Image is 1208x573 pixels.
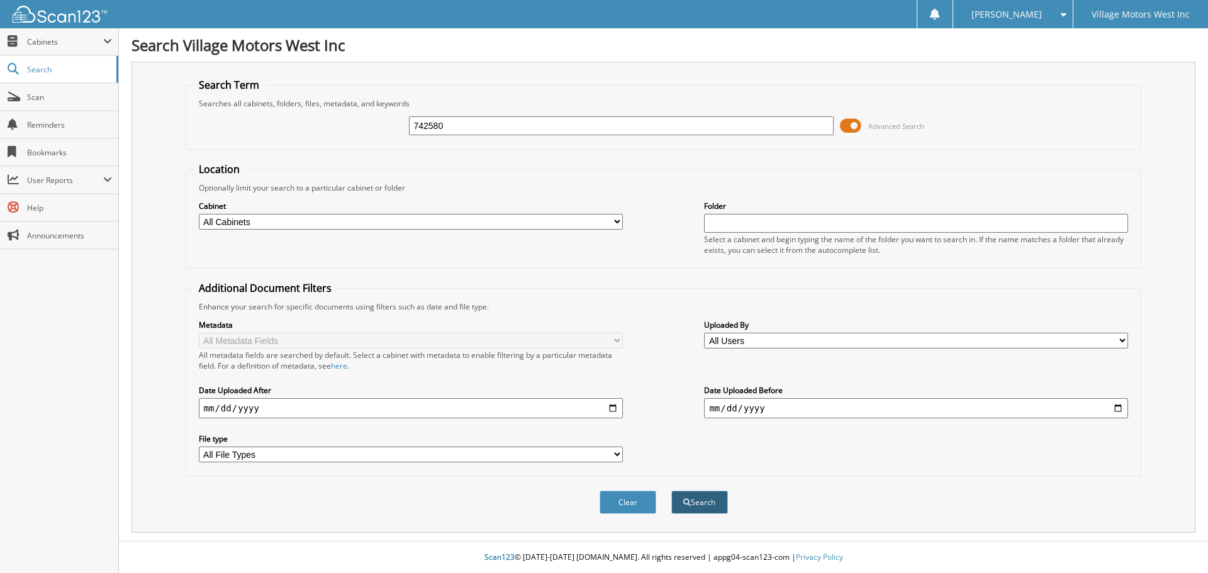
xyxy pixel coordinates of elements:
input: start [199,398,623,418]
legend: Location [193,162,246,176]
div: Enhance your search for specific documents using filters such as date and file type. [193,301,1135,312]
span: Bookmarks [27,147,112,158]
span: Scan [27,92,112,103]
span: Search [27,64,110,75]
div: Select a cabinet and begin typing the name of the folder you want to search in. If the name match... [704,234,1128,255]
span: Advanced Search [868,121,924,131]
label: Date Uploaded Before [704,385,1128,396]
div: © [DATE]-[DATE] [DOMAIN_NAME]. All rights reserved | appg04-scan123-com | [119,542,1208,573]
label: Cabinet [199,201,623,211]
span: Scan123 [484,552,515,562]
label: Folder [704,201,1128,211]
label: Uploaded By [704,320,1128,330]
span: Help [27,203,112,213]
legend: Search Term [193,78,266,92]
div: Optionally limit your search to a particular cabinet or folder [193,182,1135,193]
span: Village Motors West Inc [1092,11,1190,18]
label: Metadata [199,320,623,330]
button: Search [671,491,728,514]
input: end [704,398,1128,418]
span: Reminders [27,120,112,130]
span: User Reports [27,175,103,186]
label: Date Uploaded After [199,385,623,396]
a: Privacy Policy [796,552,843,562]
img: scan123-logo-white.svg [13,6,107,23]
label: File type [199,433,623,444]
span: Announcements [27,230,112,241]
a: here [331,360,347,371]
legend: Additional Document Filters [193,281,338,295]
span: [PERSON_NAME] [971,11,1042,18]
span: Cabinets [27,36,103,47]
button: Clear [600,491,656,514]
h1: Search Village Motors West Inc [131,35,1195,55]
div: All metadata fields are searched by default. Select a cabinet with metadata to enable filtering b... [199,350,623,371]
div: Searches all cabinets, folders, files, metadata, and keywords [193,98,1135,109]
